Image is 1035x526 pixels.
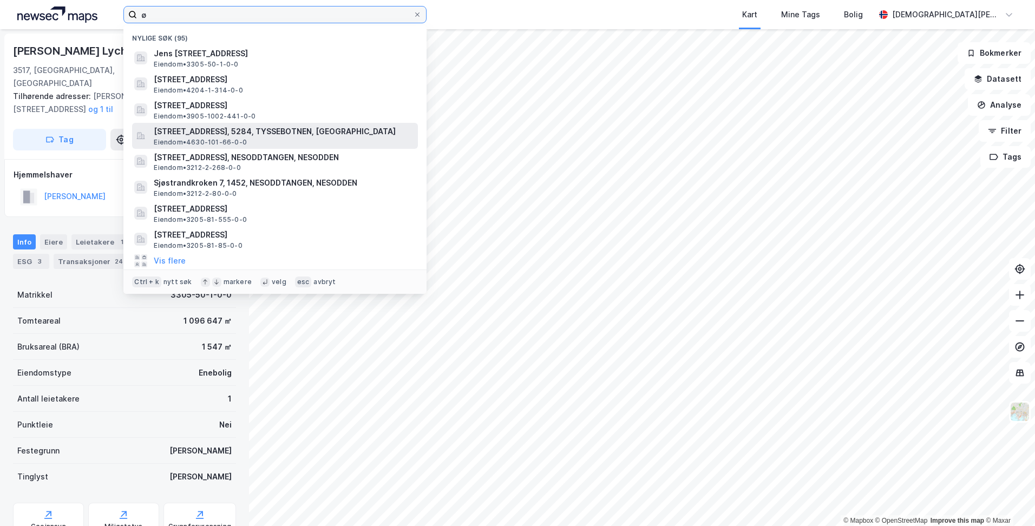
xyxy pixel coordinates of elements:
[13,91,93,101] span: Tilhørende adresser:
[13,129,106,150] button: Tag
[13,64,183,90] div: 3517, [GEOGRAPHIC_DATA], [GEOGRAPHIC_DATA]
[224,278,252,286] div: markere
[202,340,232,353] div: 1 547 ㎡
[154,151,414,164] span: [STREET_ADDRESS], NESODDTANGEN, NESODDEN
[40,234,67,249] div: Eiere
[154,47,414,60] span: Jens [STREET_ADDRESS]
[154,228,414,241] span: [STREET_ADDRESS]
[71,234,132,249] div: Leietakere
[13,254,49,269] div: ESG
[219,418,232,431] div: Nei
[199,366,232,379] div: Enebolig
[843,517,873,524] a: Mapbox
[154,60,238,69] span: Eiendom • 3305-50-1-0-0
[17,6,97,23] img: logo.a4113a55bc3d86da70a041830d287a7e.svg
[154,99,414,112] span: [STREET_ADDRESS]
[54,254,129,269] div: Transaksjoner
[154,176,414,189] span: Sjøstrandkroken 7, 1452, NESODDTANGEN, NESODDEN
[169,444,232,457] div: [PERSON_NAME]
[931,517,984,524] a: Improve this map
[154,202,414,215] span: [STREET_ADDRESS]
[979,120,1031,142] button: Filter
[295,277,312,287] div: esc
[14,168,235,181] div: Hjemmelshaver
[1010,402,1030,422] img: Z
[17,392,80,405] div: Antall leietakere
[34,256,45,267] div: 3
[163,278,192,286] div: nytt søk
[116,236,127,247] div: 1
[123,25,427,45] div: Nylige søk (95)
[965,68,1031,90] button: Datasett
[968,94,1031,116] button: Analyse
[313,278,336,286] div: avbryt
[154,73,414,86] span: [STREET_ADDRESS]
[17,340,80,353] div: Bruksareal (BRA)
[844,8,863,21] div: Bolig
[113,256,125,267] div: 24
[17,314,61,327] div: Tomteareal
[184,314,232,327] div: 1 096 647 ㎡
[17,288,53,301] div: Matrikkel
[958,42,1031,64] button: Bokmerker
[228,392,232,405] div: 1
[137,6,413,23] input: Søk på adresse, matrikkel, gårdeiere, leietakere eller personer
[13,90,227,116] div: [PERSON_NAME] Lyches Vei [STREET_ADDRESS]
[13,234,36,249] div: Info
[875,517,928,524] a: OpenStreetMap
[272,278,286,286] div: velg
[154,86,243,95] span: Eiendom • 4204-1-314-0-0
[17,470,48,483] div: Tinglyst
[17,418,53,431] div: Punktleie
[742,8,757,21] div: Kart
[17,444,60,457] div: Festegrunn
[154,163,240,172] span: Eiendom • 3212-2-268-0-0
[154,138,247,147] span: Eiendom • 4630-101-66-0-0
[132,277,161,287] div: Ctrl + k
[154,241,242,250] span: Eiendom • 3205-81-85-0-0
[154,125,414,138] span: [STREET_ADDRESS], 5284, TYSSEBOTNEN, [GEOGRAPHIC_DATA]
[981,474,1035,526] iframe: Chat Widget
[154,254,186,267] button: Vis flere
[892,8,1000,21] div: [DEMOGRAPHIC_DATA][PERSON_NAME]
[17,366,71,379] div: Eiendomstype
[154,112,256,121] span: Eiendom • 3905-1002-441-0-0
[154,215,247,224] span: Eiendom • 3205-81-555-0-0
[980,146,1031,168] button: Tags
[981,474,1035,526] div: Kontrollprogram for chat
[154,189,237,198] span: Eiendom • 3212-2-80-0-0
[171,288,232,301] div: 3305-50-1-0-0
[169,470,232,483] div: [PERSON_NAME]
[781,8,820,21] div: Mine Tags
[13,42,168,60] div: [PERSON_NAME] Lyches Vei 1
